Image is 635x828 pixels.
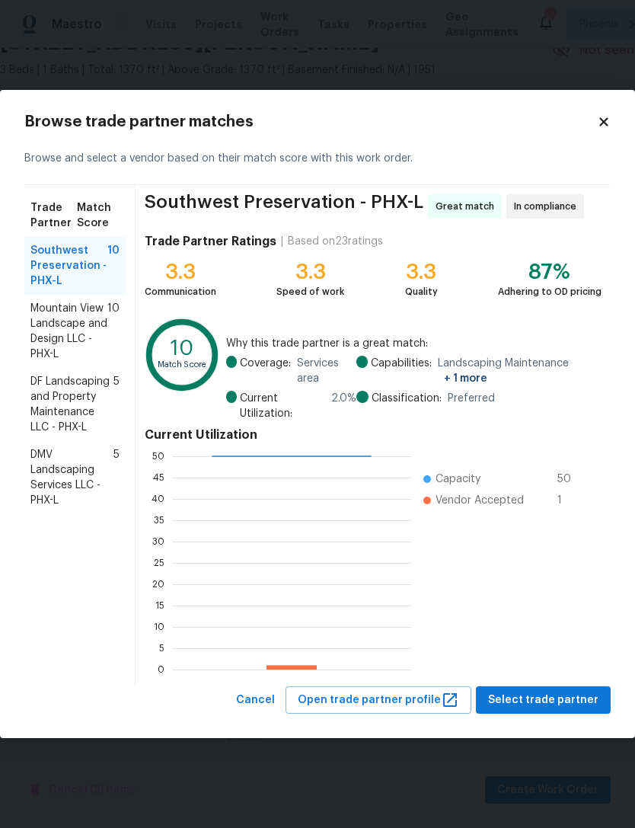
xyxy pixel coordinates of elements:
[145,427,601,443] h4: Current Utilization
[498,264,601,280] div: 87%
[444,373,487,384] span: + 1 more
[488,691,598,710] span: Select trade partner
[226,336,601,351] span: Why this trade partner is a great match:
[371,356,432,386] span: Capabilities:
[152,494,164,503] text: 40
[30,243,107,289] span: Southwest Preservation - PHX-L
[30,374,113,435] span: DF Landscaping and Property Maintenance LLC - PHX-L
[297,356,356,386] span: Services area
[448,391,495,406] span: Preferred
[154,558,164,567] text: 25
[152,451,164,460] text: 50
[372,391,442,406] span: Classification:
[476,686,611,715] button: Select trade partner
[152,579,164,588] text: 20
[557,472,582,487] span: 50
[276,284,344,299] div: Speed of work
[30,200,77,231] span: Trade Partner
[153,472,164,481] text: 45
[107,301,120,362] span: 10
[113,374,120,435] span: 5
[159,643,164,652] text: 5
[557,493,582,508] span: 1
[30,447,113,508] span: DMV Landscaping Services LLC - PHX-L
[154,622,164,631] text: 10
[107,243,120,289] span: 10
[331,391,356,421] span: 2.0 %
[158,664,164,673] text: 0
[171,338,193,359] text: 10
[436,199,500,214] span: Great match
[438,356,601,386] span: Landscaping Maintenance
[298,691,459,710] span: Open trade partner profile
[405,284,438,299] div: Quality
[158,361,207,369] text: Match Score
[240,391,325,421] span: Current Utilization:
[276,264,344,280] div: 3.3
[405,264,438,280] div: 3.3
[436,472,480,487] span: Capacity
[145,234,276,249] h4: Trade Partner Ratings
[30,301,107,362] span: Mountain View Landscape and Design LLC - PHX-L
[436,493,524,508] span: Vendor Accepted
[24,114,597,129] h2: Browse trade partner matches
[288,234,383,249] div: Based on 23 ratings
[113,447,120,508] span: 5
[514,199,582,214] span: In compliance
[152,536,164,545] text: 30
[286,686,471,715] button: Open trade partner profile
[240,356,291,386] span: Coverage:
[77,200,120,231] span: Match Score
[145,284,216,299] div: Communication
[145,194,423,219] span: Southwest Preservation - PHX-L
[236,691,275,710] span: Cancel
[154,515,164,524] text: 35
[24,133,611,185] div: Browse and select a vendor based on their match score with this work order.
[276,234,288,249] div: |
[498,284,601,299] div: Adhering to OD pricing
[145,264,216,280] div: 3.3
[230,686,281,715] button: Cancel
[155,600,164,609] text: 15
